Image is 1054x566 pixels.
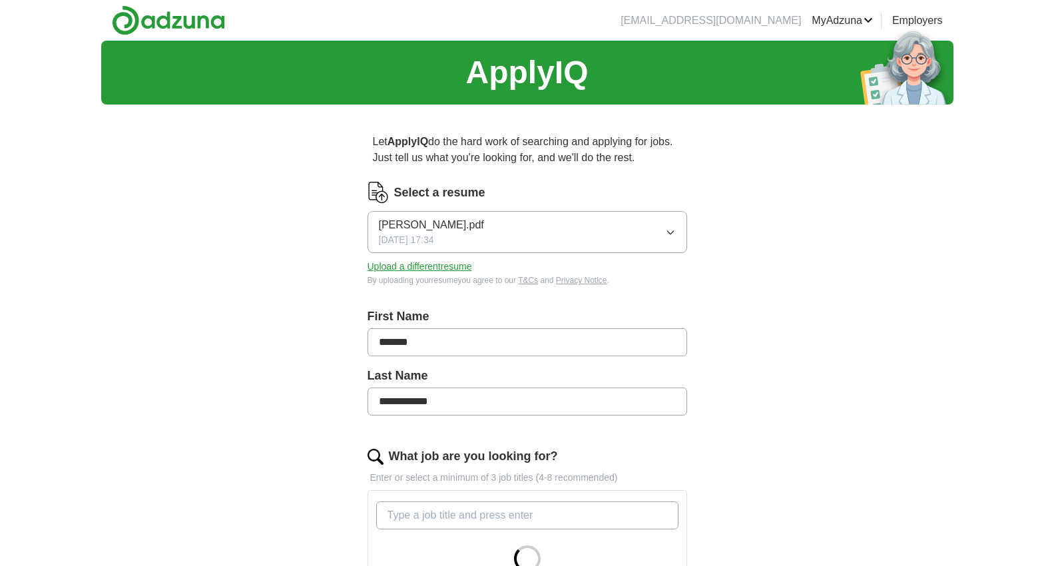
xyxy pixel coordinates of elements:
[518,276,538,285] a: T&Cs
[368,308,687,326] label: First Name
[368,274,687,286] div: By uploading your resume you agree to our and .
[812,13,873,29] a: MyAdzuna
[394,184,485,202] label: Select a resume
[368,182,389,203] img: CV Icon
[556,276,607,285] a: Privacy Notice
[621,13,801,29] li: [EMAIL_ADDRESS][DOMAIN_NAME]
[388,136,428,147] strong: ApplyIQ
[112,5,225,35] img: Adzuna logo
[368,449,384,465] img: search.png
[368,129,687,171] p: Let do the hard work of searching and applying for jobs. Just tell us what you're looking for, an...
[379,233,434,247] span: [DATE] 17:34
[368,471,687,485] p: Enter or select a minimum of 3 job titles (4-8 recommended)
[368,260,472,274] button: Upload a differentresume
[892,13,943,29] a: Employers
[368,211,687,253] button: [PERSON_NAME].pdf[DATE] 17:34
[376,501,678,529] input: Type a job title and press enter
[368,367,687,385] label: Last Name
[389,447,558,465] label: What job are you looking for?
[465,49,588,97] h1: ApplyIQ
[379,217,484,233] span: [PERSON_NAME].pdf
